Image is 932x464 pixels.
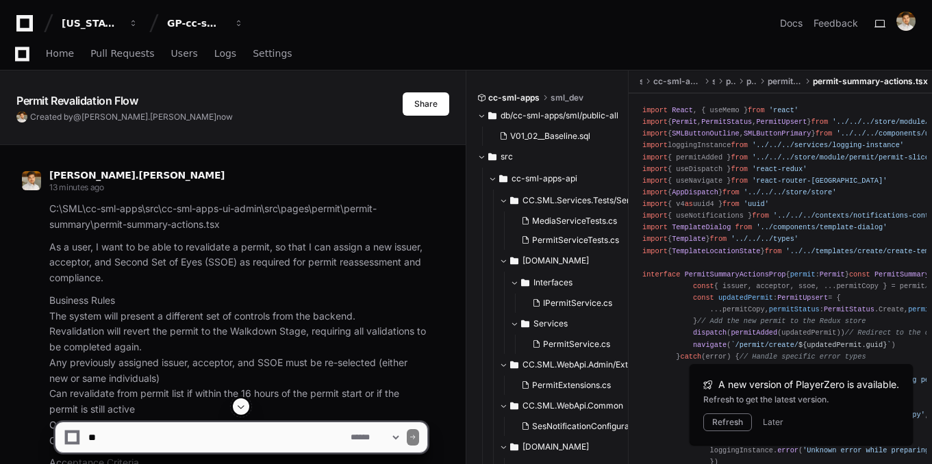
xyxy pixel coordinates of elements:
span: PermitStatus [824,305,874,313]
button: CC.SML.WebApi.Admin/Extensions [499,354,641,376]
span: src [501,151,513,162]
span: import [642,223,668,231]
svg: Directory [488,149,496,165]
span: import [642,129,668,138]
svg: Directory [510,253,518,269]
a: Docs [780,16,803,30]
span: from [752,211,769,220]
span: Home [46,49,74,57]
button: V01_02__Baseline.sql [494,127,611,146]
button: Later [763,417,783,428]
span: from [731,153,748,162]
span: PermitUpsert [777,294,828,302]
span: Create [879,305,904,313]
span: from [816,129,833,138]
span: // Add the new permit to the Redux store [697,317,866,325]
button: CC.SML.Services.Tests/Services [499,190,641,211]
button: Share [403,92,449,116]
span: navigate [693,341,727,349]
iframe: Open customer support [888,419,925,456]
span: CC.SML.WebApi.Admin/Extensions [522,359,641,370]
span: src [712,76,715,87]
span: SMLButtonOutline [672,129,740,138]
svg: Directory [499,170,507,187]
p: As a user, I want to be able to revalidate a permit, so that I can assign a new issuer, acceptor,... [49,240,427,286]
span: Pull Requests [90,49,154,57]
span: from [722,200,740,208]
span: cc-sml-apps [488,92,540,103]
span: Template [672,235,705,243]
span: PermitServiceTests.cs [532,235,619,246]
span: 'react-redux' [752,165,807,173]
span: React [672,106,693,114]
a: Settings [253,38,292,70]
span: from [735,223,753,231]
span: sml_dev [551,92,583,103]
span: import [642,106,668,114]
span: import [642,141,668,149]
button: CC.SML.WebApi.Common [499,395,641,417]
span: as [685,200,693,208]
span: import [642,177,668,185]
img: avatar [22,171,41,190]
span: const [693,294,714,302]
span: import [642,153,668,162]
span: Created by [30,112,233,123]
span: PermitStatus [701,118,752,126]
span: permit-summary-actions.tsx [813,76,928,87]
span: TemplateLocationState [672,247,760,255]
span: '../components/template-dialog' [756,223,887,231]
span: @ [73,112,81,122]
a: Users [171,38,198,70]
span: // Handle specific error types [740,352,866,361]
span: PermitExtensions.cs [532,380,611,391]
div: Refresh to get the latest version. [703,394,899,405]
span: import [642,247,668,255]
span: PermitService.cs [543,339,610,350]
span: from [765,247,782,255]
span: [PERSON_NAME].[PERSON_NAME] [81,112,216,122]
span: permitAdded [731,328,777,337]
span: catch [680,352,701,361]
button: Feedback [814,16,858,30]
button: MediaServiceTests.cs [516,211,633,231]
button: PermitExtensions.cs [516,376,633,395]
span: Permit [820,270,845,279]
span: from [731,165,748,173]
svg: Directory [521,315,529,332]
div: [US_STATE] Pacific [62,16,121,30]
span: 'uuid' [744,200,769,208]
span: Users [171,49,198,57]
span: [PERSON_NAME].[PERSON_NAME] [49,170,225,181]
button: Services [510,313,641,335]
svg: Directory [510,398,518,414]
button: db/cc-sml-apps/sml/public-all [477,105,619,127]
span: [DOMAIN_NAME] [522,255,589,266]
svg: Directory [521,274,529,291]
span: 'react-router-[GEOGRAPHIC_DATA]' [752,177,887,185]
div: GP-cc-sml-apps [167,16,226,30]
span: IPermitService.cs [543,298,612,309]
span: from [748,106,765,114]
a: Pull Requests [90,38,154,70]
button: GP-cc-sml-apps [162,11,249,36]
span: 13 minutes ago [49,182,104,192]
span: db/cc-sml-apps/sml/public-all [501,110,618,121]
span: import [642,188,668,196]
span: Logs [214,49,236,57]
span: from [722,188,740,196]
span: import [642,235,668,243]
span: CC.SML.Services.Tests/Services [522,195,641,206]
button: PermitServiceTests.cs [516,231,633,250]
span: dispatch [693,328,727,337]
button: cc-sml-apps-api [488,168,630,190]
span: from [731,141,748,149]
span: Settings [253,49,292,57]
button: src [477,146,619,168]
span: src [640,76,642,87]
button: IPermitService.cs [527,294,633,313]
p: Business Rules The system will present a different set of controls from the backend. Revalidation... [49,293,427,449]
span: from [811,118,829,126]
span: import [642,211,668,220]
button: Refresh [703,413,752,431]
